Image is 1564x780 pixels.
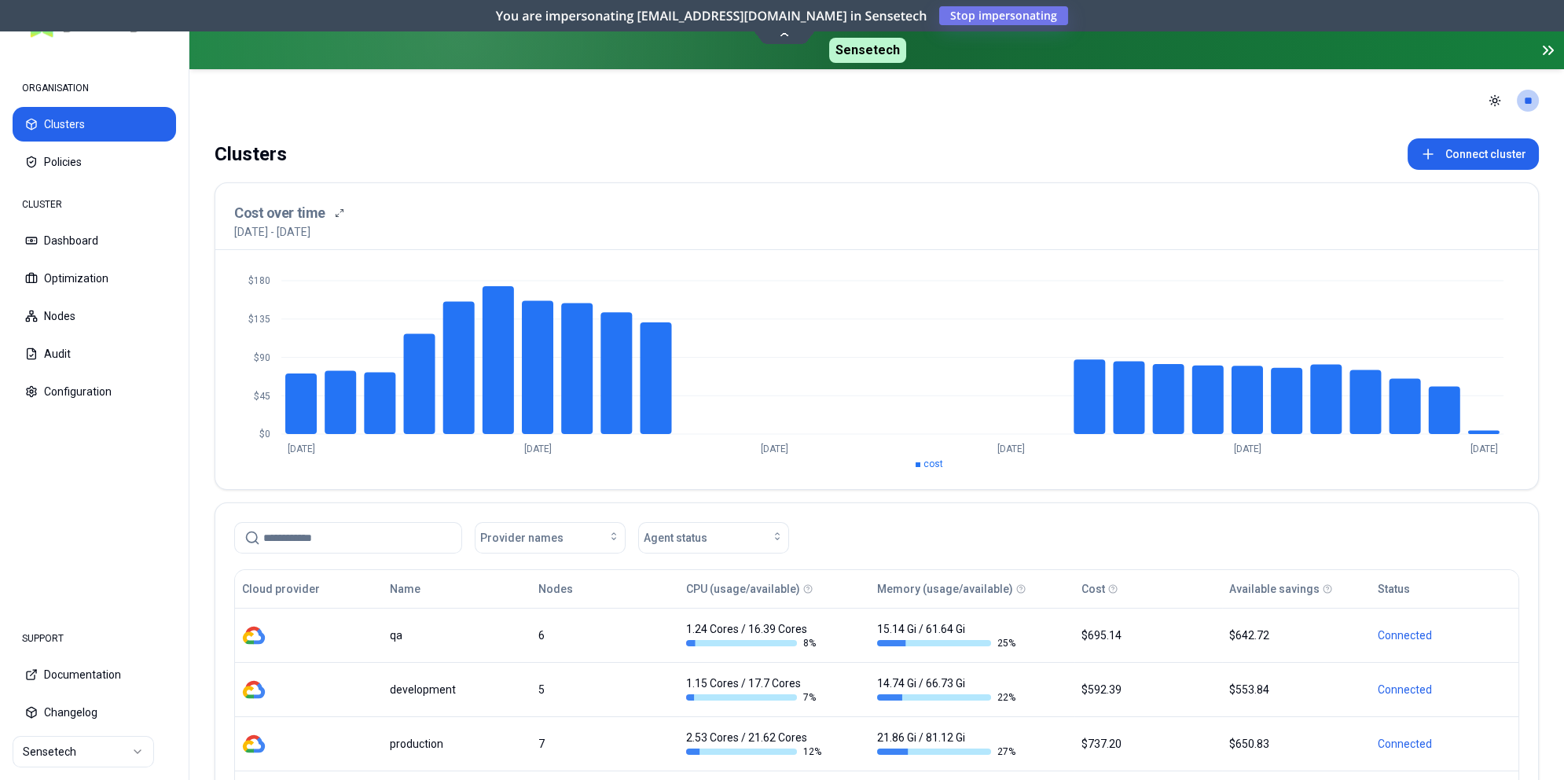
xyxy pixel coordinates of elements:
[686,691,824,704] div: 7 %
[877,573,1013,605] button: Memory (usage/available)
[13,623,176,654] div: SUPPORT
[1081,627,1215,643] div: $695.14
[390,736,523,752] div: production
[638,522,789,554] button: Agent status
[644,530,707,546] span: Agent status
[242,678,266,701] img: gcp
[524,443,552,454] tspan: [DATE]
[1229,627,1363,643] div: $642.72
[1408,138,1539,170] button: Connect cluster
[877,730,1015,758] div: 21.86 Gi / 81.12 Gi
[13,189,176,220] div: CLUSTER
[248,275,270,286] tspan: $180
[13,695,176,730] button: Changelog
[1470,443,1497,454] tspan: [DATE]
[234,224,310,240] p: [DATE] - [DATE]
[686,745,824,758] div: 12 %
[13,145,176,179] button: Policies
[877,621,1015,649] div: 15.14 Gi / 61.64 Gi
[1081,573,1105,605] button: Cost
[1229,682,1363,697] div: $553.84
[761,443,788,454] tspan: [DATE]
[686,637,824,649] div: 8 %
[259,429,270,440] tspan: $0
[538,627,672,643] div: 6
[475,522,626,554] button: Provider names
[1378,627,1511,643] div: Connected
[877,691,1015,704] div: 22 %
[829,38,906,63] span: Sensetech
[13,223,176,258] button: Dashboard
[877,745,1015,758] div: 27 %
[13,261,176,296] button: Optimization
[13,107,176,142] button: Clusters
[234,202,325,224] h3: Cost over time
[242,732,266,756] img: gcp
[1229,736,1363,752] div: $650.83
[1081,736,1215,752] div: $737.20
[1378,736,1511,752] div: Connected
[254,391,270,402] tspan: $45
[248,314,270,325] tspan: $135
[1233,443,1261,454] tspan: [DATE]
[13,657,176,692] button: Documentation
[538,573,573,605] button: Nodes
[686,675,824,704] div: 1.15 Cores / 17.7 Cores
[686,573,800,605] button: CPU (usage/available)
[242,573,320,605] button: Cloud provider
[215,138,287,170] div: Clusters
[13,337,176,371] button: Audit
[538,736,672,752] div: 7
[923,458,943,469] span: cost
[686,730,824,758] div: 2.53 Cores / 21.62 Cores
[997,443,1024,454] tspan: [DATE]
[480,530,564,546] span: Provider names
[242,624,266,647] img: gcp
[538,682,672,697] div: 5
[877,675,1015,704] div: 14.74 Gi / 66.73 Gi
[390,573,420,605] button: Name
[13,299,176,333] button: Nodes
[390,682,523,697] div: development
[1378,682,1511,697] div: Connected
[254,352,270,363] tspan: $90
[13,72,176,104] div: ORGANISATION
[13,374,176,409] button: Configuration
[1378,581,1410,597] div: Status
[1229,573,1320,605] button: Available savings
[288,443,315,454] tspan: [DATE]
[390,627,523,643] div: qa
[686,621,824,649] div: 1.24 Cores / 16.39 Cores
[877,637,1015,649] div: 25 %
[1081,682,1215,697] div: $592.39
